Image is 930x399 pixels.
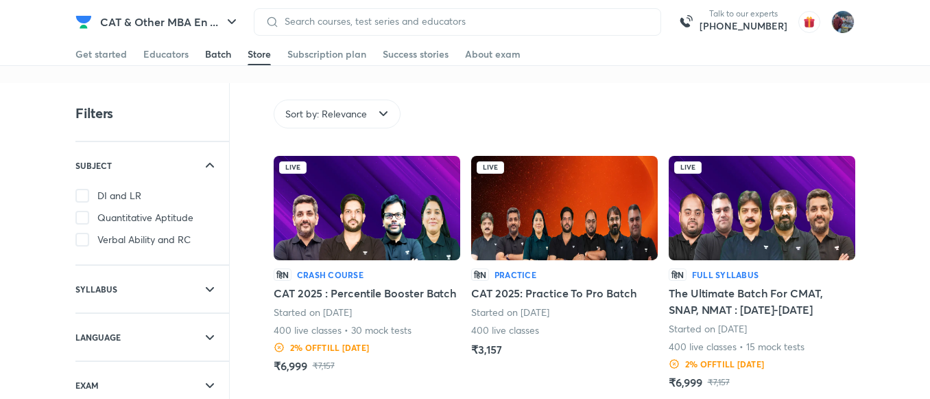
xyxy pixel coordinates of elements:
[75,47,127,61] div: Get started
[471,269,489,281] p: हिN
[672,8,700,36] img: call-us
[383,43,449,65] a: Success stories
[669,285,855,318] h5: The Ultimate Batch For CMAT, SNAP, NMAT : [DATE]-[DATE]
[97,189,141,203] span: DI and LR
[669,156,855,260] img: Batch Thumbnail
[313,361,335,372] p: ₹7,157
[75,330,121,344] h6: LANGUAGE
[248,47,271,61] div: Store
[274,342,285,353] img: Discount Logo
[75,378,99,392] h6: EXAM
[669,374,702,391] h5: ₹6,999
[477,161,504,174] div: Live
[143,43,189,65] a: Educators
[669,358,680,369] img: Discount Logo
[494,269,536,281] h6: Practice
[685,358,764,370] h6: 2 % OFF till [DATE]
[692,269,759,281] h6: Full Syllabus
[274,358,307,374] h5: ₹6,999
[708,377,730,388] p: ₹7,157
[274,269,291,281] p: हिN
[75,104,113,122] h4: Filters
[471,285,637,301] h5: CAT 2025: Practice To Pro Batch
[287,43,366,65] a: Subscription plan
[700,19,787,33] a: [PHONE_NUMBER]
[465,43,521,65] a: About exam
[92,8,248,36] button: CAT & Other MBA En ...
[279,161,307,174] div: Live
[471,306,549,319] p: Started on [DATE]
[285,107,367,121] span: Sort by: Relevance
[831,10,855,34] img: Prashant saluja
[471,323,540,337] p: 400 live classes
[279,16,649,27] input: Search courses, test series and educators
[383,47,449,61] div: Success stories
[274,156,460,260] img: Batch Thumbnail
[97,211,193,225] span: Quantitative Aptitude
[274,285,457,301] h5: CAT 2025 : Percentile Booster Batch
[75,43,127,65] a: Get started
[75,14,92,30] img: Company Logo
[97,233,191,247] span: Verbal Ability and RC
[205,43,231,65] a: Batch
[248,43,271,65] a: Store
[287,47,366,61] div: Subscription plan
[75,282,117,296] h6: SYLLABUS
[471,156,658,260] img: Batch Thumbnail
[669,340,805,354] p: 400 live classes • 15 mock tests
[471,341,502,358] h5: ₹3,157
[674,161,702,174] div: Live
[274,323,412,337] p: 400 live classes • 30 mock tests
[290,341,369,354] h6: 2 % OFF till [DATE]
[669,269,687,281] p: हिN
[669,322,747,336] p: Started on [DATE]
[798,11,820,33] img: avatar
[143,47,189,61] div: Educators
[465,47,521,61] div: About exam
[205,47,231,61] div: Batch
[274,306,352,319] p: Started on [DATE]
[75,159,112,172] h6: SUBJECT
[297,269,363,281] h6: Crash course
[700,8,787,19] p: Talk to our experts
